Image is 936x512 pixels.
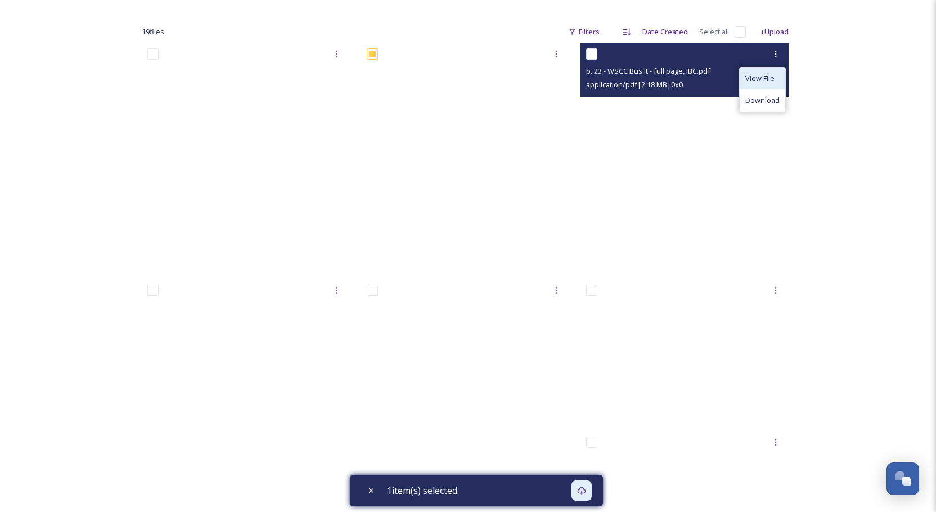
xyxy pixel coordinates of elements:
[745,73,775,84] span: View File
[563,21,605,43] div: Filters
[387,484,459,497] span: 1 item(s) selected.
[586,79,683,89] span: application/pdf | 2.18 MB | 0 x 0
[637,21,694,43] div: Date Created
[745,95,780,106] span: Download
[886,462,919,495] button: Open Chat
[699,26,729,37] span: Select all
[142,26,164,37] span: 19 file s
[586,66,710,76] span: p. 23 - WSCC Bus It - full page, IBC.pdf
[580,279,789,420] iframe: msdoc-iframe
[755,21,794,43] div: +Upload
